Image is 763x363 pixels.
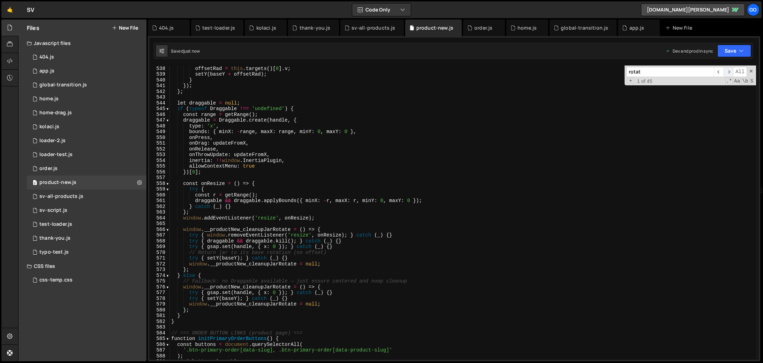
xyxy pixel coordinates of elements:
[27,24,39,32] h2: Files
[27,92,146,106] div: 14248/38890.js
[149,169,170,175] div: 556
[149,129,170,135] div: 549
[747,3,760,16] a: go
[149,261,170,267] div: 572
[733,67,747,77] span: Alt-Enter
[749,78,754,85] span: Search In Selection
[149,112,170,118] div: 546
[149,181,170,187] div: 558
[626,67,714,77] input: Search for
[171,48,200,54] div: Saved
[149,135,170,141] div: 550
[717,45,751,57] button: Save
[149,215,170,221] div: 564
[183,48,200,54] div: just now
[149,324,170,330] div: 583
[149,89,170,95] div: 542
[39,82,87,88] div: global-transition.js
[39,249,69,255] div: typo-test.js
[149,336,170,342] div: 585
[518,24,537,31] div: home.js
[149,244,170,250] div: 569
[18,36,146,50] div: Javascript files
[149,117,170,123] div: 547
[39,110,72,116] div: home-drag.js
[149,342,170,348] div: 586
[149,313,170,319] div: 581
[149,290,170,296] div: 577
[627,78,634,84] span: Toggle Replace mode
[561,24,608,31] div: global-transition.js
[18,259,146,273] div: CSS files
[33,180,37,186] span: 2
[149,146,170,152] div: 552
[629,24,644,31] div: app.js
[149,347,170,353] div: 587
[149,353,170,359] div: 588
[149,296,170,302] div: 578
[149,250,170,256] div: 570
[149,278,170,284] div: 575
[39,96,59,102] div: home.js
[27,176,146,190] div: 14248/39945.js
[202,24,235,31] div: test-loader.js
[300,24,331,31] div: thank-you.js
[149,209,170,215] div: 563
[27,273,146,287] div: 14248/38037.css
[149,158,170,164] div: 554
[149,94,170,100] div: 543
[39,152,73,158] div: loader-test.js
[149,307,170,313] div: 580
[149,267,170,273] div: 573
[149,238,170,244] div: 568
[39,138,66,144] div: loader-2.js
[149,66,170,72] div: 538
[256,24,276,31] div: kolaci.js
[666,48,713,54] div: Dev and prod in sync
[39,277,73,283] div: css-temp.css
[149,204,170,210] div: 562
[39,68,54,74] div: app.js
[714,67,724,77] span: ​
[149,319,170,325] div: 582
[39,124,59,130] div: kolaci.js
[149,77,170,83] div: 540
[733,78,741,85] span: CaseSensitive Search
[149,255,170,261] div: 571
[112,25,138,31] button: New File
[149,232,170,238] div: 567
[149,192,170,198] div: 560
[149,123,170,129] div: 548
[27,217,146,231] div: 14248/46529.js
[39,54,54,60] div: 404.js
[27,148,146,162] div: 14248/42454.js
[27,245,146,259] div: 14248/43355.js
[27,50,146,64] div: 14248/46532.js
[641,3,745,16] a: [DOMAIN_NAME][PERSON_NAME]
[39,193,83,200] div: sv-all-products.js
[27,231,146,245] div: 14248/42099.js
[27,203,146,217] div: 14248/36561.js
[352,24,395,31] div: sv-all-products.js
[27,64,146,78] div: 14248/38152.js
[149,330,170,336] div: 584
[149,301,170,307] div: 579
[27,190,146,203] div: 14248/36682.js
[352,3,411,16] button: Code Only
[39,179,76,186] div: product-new.js
[149,100,170,106] div: 544
[27,134,146,148] div: 14248/42526.js
[27,162,146,176] div: 14248/41299.js
[665,24,695,31] div: New File
[149,140,170,146] div: 551
[416,24,453,31] div: product-new.js
[474,24,492,31] div: order.js
[39,221,72,227] div: test-loader.js
[149,71,170,77] div: 539
[149,284,170,290] div: 576
[149,198,170,204] div: 561
[149,106,170,112] div: 545
[741,78,749,85] span: Whole Word Search
[149,83,170,89] div: 541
